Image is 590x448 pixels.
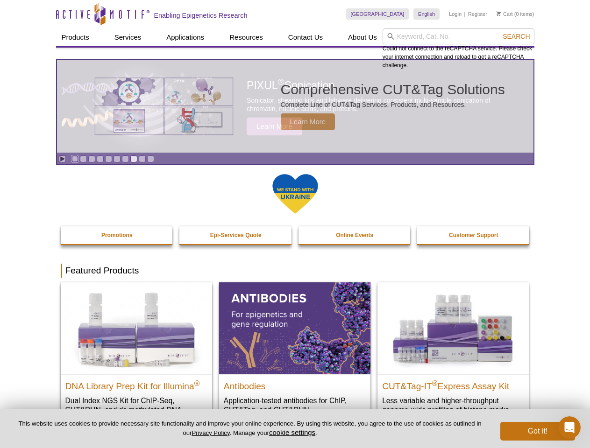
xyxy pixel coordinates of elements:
p: Application-tested antibodies for ChIP, CUT&Tag, and CUT&RUN. [224,396,366,415]
h2: Enabling Epigenetics Research [154,11,248,20]
a: Go to slide 9 [139,155,146,162]
li: (0 items) [497,8,534,20]
a: Contact Us [283,28,328,46]
a: Go to slide 4 [97,155,104,162]
a: [GEOGRAPHIC_DATA] [346,8,409,20]
span: Search [503,33,530,40]
img: We Stand With Ukraine [272,173,319,215]
h2: DNA Library Prep Kit for Illumina [65,377,207,391]
a: English [413,8,440,20]
a: Toggle autoplay [59,155,66,162]
a: CUT&Tag-IT® Express Assay Kit CUT&Tag-IT®Express Assay Kit Less variable and higher-throughput ge... [377,282,529,424]
a: Various genetic charts and diagrams. Comprehensive CUT&Tag Solutions Complete Line of CUT&Tag Ser... [57,60,533,153]
a: Go to slide 3 [88,155,95,162]
a: About Us [342,28,383,46]
span: Learn More [281,113,335,130]
a: Cart [497,11,513,17]
img: All Antibodies [219,282,370,374]
a: Go to slide 7 [122,155,129,162]
a: All Antibodies Antibodies Application-tested antibodies for ChIP, CUT&Tag, and CUT&RUN. [219,282,370,424]
a: Applications [161,28,210,46]
a: Go to slide 10 [147,155,154,162]
p: This website uses cookies to provide necessary site functionality and improve your online experie... [15,420,485,437]
a: Privacy Policy [192,429,229,436]
strong: Promotions [101,232,133,238]
input: Keyword, Cat. No. [383,28,534,44]
a: Services [109,28,147,46]
a: DNA Library Prep Kit for Illumina DNA Library Prep Kit for Illumina® Dual Index NGS Kit for ChIP-... [61,282,212,433]
button: Search [500,32,533,41]
img: Various genetic charts and diagrams. [94,77,234,136]
button: Got it! [500,422,575,441]
a: Online Events [299,226,412,244]
a: Go to slide 8 [130,155,137,162]
img: DNA Library Prep Kit for Illumina [61,282,212,374]
a: Customer Support [417,226,530,244]
h2: Featured Products [61,264,530,278]
img: Your Cart [497,11,501,16]
a: Promotions [61,226,174,244]
button: cookie settings [269,428,315,436]
sup: ® [194,379,200,387]
article: Comprehensive CUT&Tag Solutions [57,60,533,153]
a: Login [449,11,462,17]
a: Resources [224,28,269,46]
h2: Comprehensive CUT&Tag Solutions [281,83,505,97]
strong: Customer Support [449,232,498,238]
h2: CUT&Tag-IT Express Assay Kit [382,377,524,391]
p: Complete Line of CUT&Tag Services, Products, and Resources. [281,100,505,109]
h2: Antibodies [224,377,366,391]
p: Less variable and higher-throughput genome-wide profiling of histone marks​. [382,396,524,415]
a: Products [56,28,95,46]
sup: ® [432,379,438,387]
a: Go to slide 5 [105,155,112,162]
strong: Epi-Services Quote [210,232,262,238]
p: Dual Index NGS Kit for ChIP-Seq, CUT&RUN, and ds methylated DNA assays. [65,396,207,424]
a: Epi-Services Quote [179,226,292,244]
iframe: Intercom live chat [558,416,581,439]
a: Register [468,11,487,17]
li: | [464,8,466,20]
a: Go to slide 6 [114,155,121,162]
a: Go to slide 2 [80,155,87,162]
strong: Online Events [336,232,373,238]
img: CUT&Tag-IT® Express Assay Kit [377,282,529,374]
a: Go to slide 1 [71,155,78,162]
div: Could not connect to the reCAPTCHA service. Please check your internet connection and reload to g... [383,28,534,70]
